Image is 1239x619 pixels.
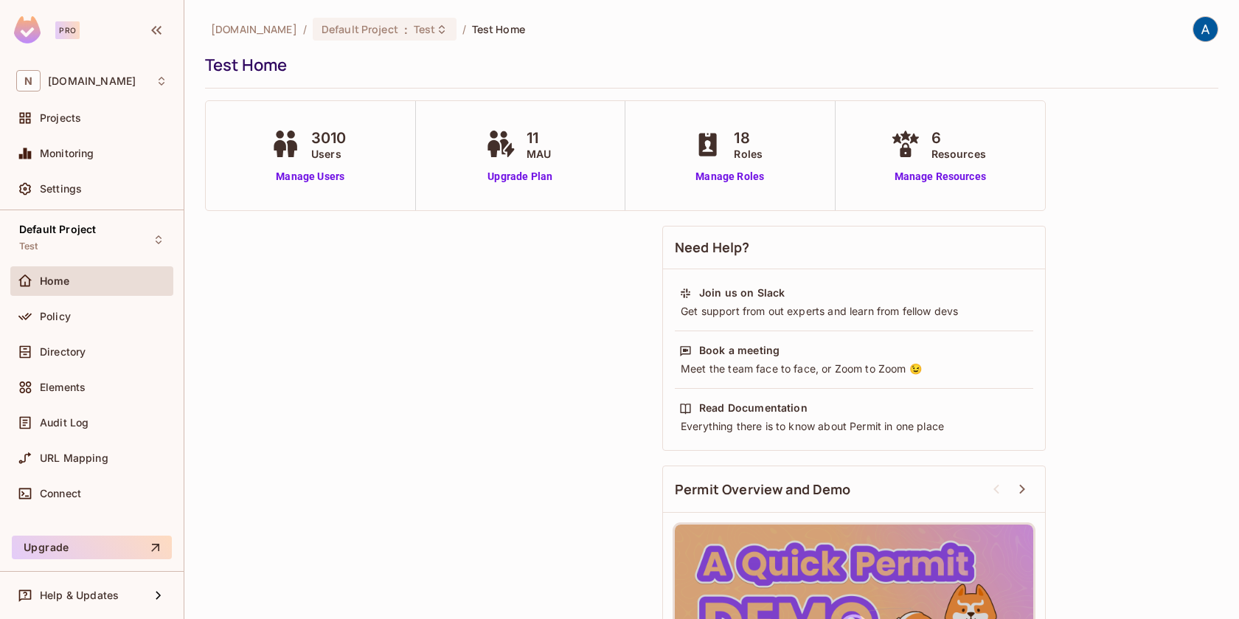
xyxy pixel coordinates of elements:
[675,480,851,499] span: Permit Overview and Demo
[403,24,409,35] span: :
[303,22,307,36] li: /
[527,146,551,162] span: MAU
[40,381,86,393] span: Elements
[679,362,1029,376] div: Meet the team face to face, or Zoom to Zoom 😉
[414,22,436,36] span: Test
[40,417,88,429] span: Audit Log
[14,16,41,44] img: SReyMgAAAABJRU5ErkJggg==
[40,311,71,322] span: Policy
[690,169,770,184] a: Manage Roles
[1193,17,1218,41] img: Andrew Vlahutin
[679,304,1029,319] div: Get support from out experts and learn from fellow devs
[40,488,81,499] span: Connect
[472,22,525,36] span: Test Home
[19,241,38,252] span: Test
[267,169,354,184] a: Manage Users
[931,146,986,162] span: Resources
[16,70,41,91] span: N
[734,127,763,149] span: 18
[675,238,750,257] span: Need Help?
[482,169,558,184] a: Upgrade Plan
[40,148,94,159] span: Monitoring
[19,224,96,235] span: Default Project
[40,112,81,124] span: Projects
[48,75,136,87] span: Workspace: nebula.io
[734,146,763,162] span: Roles
[40,183,82,195] span: Settings
[205,54,1211,76] div: Test Home
[679,419,1029,434] div: Everything there is to know about Permit in one place
[12,536,172,559] button: Upgrade
[462,22,466,36] li: /
[699,286,785,300] div: Join us on Slack
[527,127,551,149] span: 11
[311,127,347,149] span: 3010
[40,275,70,287] span: Home
[311,146,347,162] span: Users
[211,22,297,36] span: the active workspace
[887,169,993,184] a: Manage Resources
[322,22,398,36] span: Default Project
[699,343,780,358] div: Book a meeting
[55,21,80,39] div: Pro
[40,452,108,464] span: URL Mapping
[40,589,119,601] span: Help & Updates
[699,401,808,415] div: Read Documentation
[40,346,86,358] span: Directory
[931,127,986,149] span: 6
